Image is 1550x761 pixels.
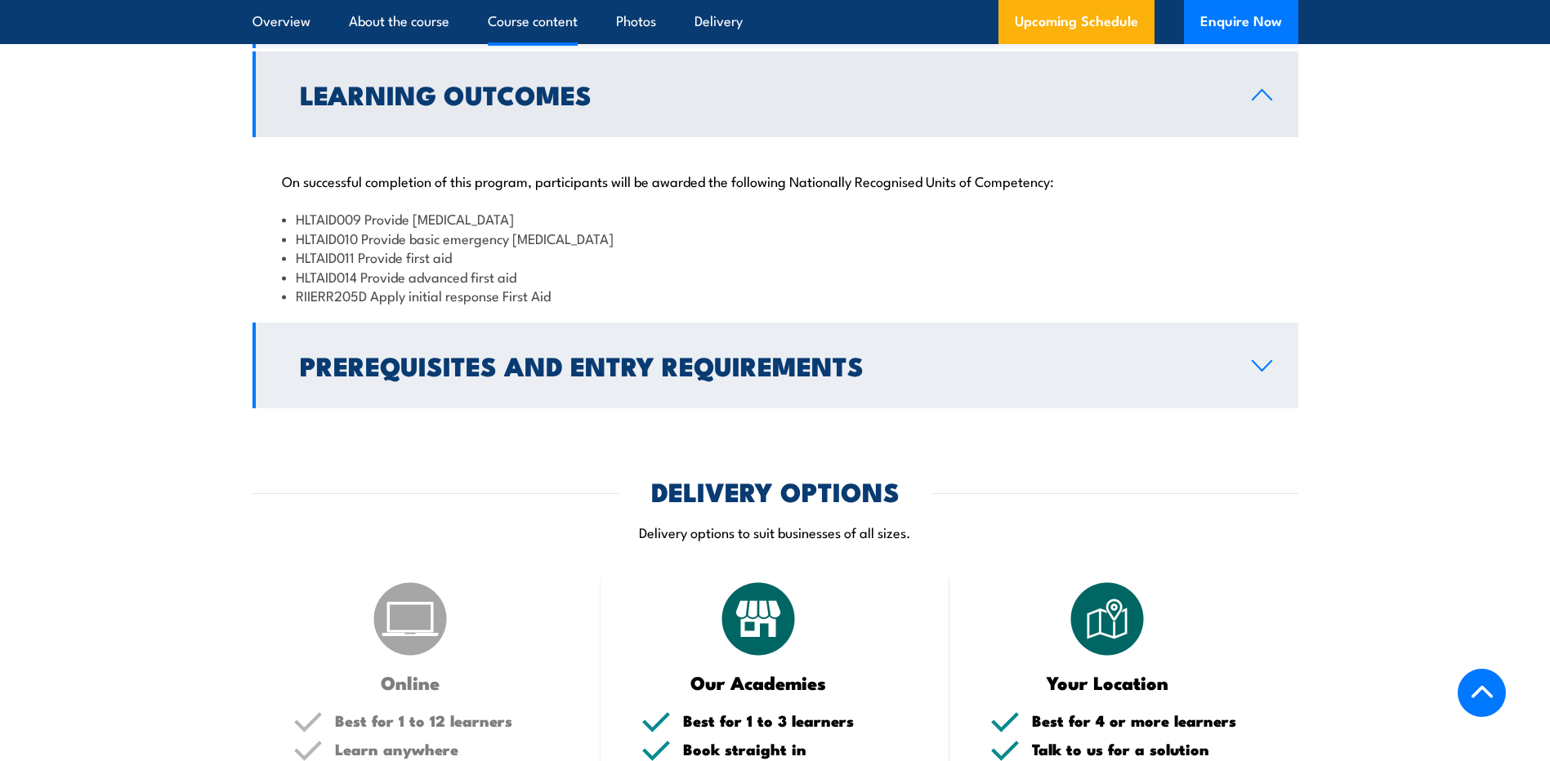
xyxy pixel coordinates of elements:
[282,209,1269,228] li: HLTAID009 Provide [MEDICAL_DATA]
[990,673,1225,692] h3: Your Location
[282,229,1269,247] li: HLTAID010 Provide basic emergency [MEDICAL_DATA]
[252,523,1298,541] p: Delivery options to suit businesses of all sizes.
[282,172,1269,189] p: On successful completion of this program, participants will be awarded the following Nationally R...
[1032,741,1257,757] h5: Talk to us for a solution
[641,673,876,692] h3: Our Academies
[300,354,1226,376] h2: Prerequisites and Entry Requirements
[335,713,561,728] h5: Best for 1 to 12 learners
[1032,713,1257,728] h5: Best for 4 or more learners
[300,82,1226,105] h2: Learning Outcomes
[335,741,561,757] h5: Learn anywhere
[651,479,900,502] h2: DELIVERY OPTIONS
[683,741,909,757] h5: Book straight in
[293,673,528,692] h3: Online
[282,267,1269,286] li: HLTAID014 Provide advanced first aid
[683,713,909,728] h5: Best for 1 to 3 learners
[282,247,1269,266] li: HLTAID011 Provide first aid
[252,51,1298,137] a: Learning Outcomes
[252,323,1298,408] a: Prerequisites and Entry Requirements
[282,286,1269,305] li: RIIERR205D Apply initial response First Aid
